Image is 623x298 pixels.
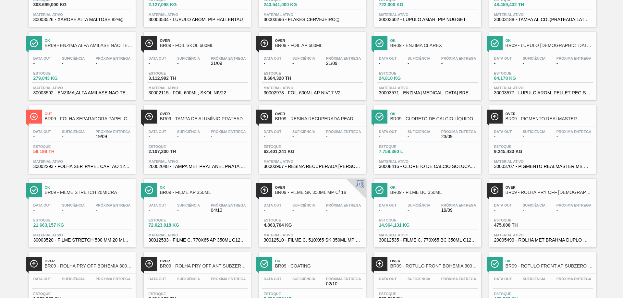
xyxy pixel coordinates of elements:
[379,134,397,139] span: -
[62,277,85,281] span: Suficiência
[45,116,132,121] span: BR09 - FOLHA SEPARADORA PAPEL CARTÃO
[379,223,424,228] span: 14.964,131 KG
[494,233,592,237] span: Material ativo
[494,218,540,222] span: Estoque
[275,185,363,189] span: Over
[33,76,79,81] span: 279,043 KG
[506,190,593,195] span: BR09 - ROLHA PRY OFF BRAHMA DUPLO MALTE 300ML
[375,113,384,121] img: Ícone
[45,43,132,48] span: BR09 - ENZIMA ALFA AMILASE NÃO TERMOESTAVEL
[379,164,476,169] span: 30008416 - CLORETO DE CALCIO SOLUCAO 40%
[491,186,499,194] img: Ícone
[506,264,593,268] span: BR09 - RÓTULO FRONT AP SUBZERO 600ML
[33,71,79,75] span: Estoque
[160,264,248,268] span: BR09 - ROLHA PRY OFF ANT SUBZERO 300ML
[33,164,131,169] span: 30002293 - FOLHA SEP. PAPEL CARTAO 1200x1000M 350g
[379,86,476,90] span: Material ativo
[62,281,85,286] span: -
[494,203,512,207] span: Data out
[494,90,592,95] span: 30003577 - LUPULO AROM. PELLET REG SAAZ
[379,13,476,17] span: Material ativo
[326,130,361,134] span: Próxima Entrega
[292,134,315,139] span: -
[160,259,248,263] span: Over
[506,259,593,263] span: Ok
[33,238,131,243] span: 30003520 - FILME STRETCH 500 MM 20 MICRA
[369,27,484,101] a: ÍconeOkBR09 - ENZIMA CLAREXData out-Suficiência-Próxima Entrega-Estoque24,810 KGMaterial ativo300...
[556,281,592,286] span: -
[149,56,166,60] span: Data out
[292,203,315,207] span: Suficiência
[96,281,131,286] span: -
[264,281,282,286] span: -
[408,134,430,139] span: -
[441,134,476,139] span: 23/09
[494,17,592,22] span: 30003188 - TAMPA AL.CDL;PRATEADA;LATA-AUTOMATICA;
[149,223,194,228] span: 72.023,918 KG
[33,130,51,134] span: Data out
[160,190,248,195] span: BR09 - FILME AP 350ML
[326,61,361,66] span: 21/09
[33,90,131,95] span: 30003592 - ENZIMA;ALFA AMILASE;NAO TERMOESTAVEL BAN
[523,130,545,134] span: Suficiência
[264,233,361,237] span: Material ativo
[484,174,600,247] a: ÍconeOverBR09 - ROLHA PRY OFF [DEMOGRAPHIC_DATA] DUPLO MALTE 300MLData out-Suficiência-Próxima En...
[506,43,593,48] span: BR09 - LÚPULO AROMÁTICO PELLET SAAZ
[96,277,131,281] span: Próxima Entrega
[494,130,512,134] span: Data out
[33,56,51,60] span: Data out
[379,203,397,207] span: Data out
[275,39,363,42] span: Over
[177,61,200,66] span: -
[177,208,200,213] span: -
[139,174,254,247] a: ÍconeOkBR09 - FILME AP 350MLData out-Suficiência-Próxima Entrega04/10Estoque72.023,918 KGMaterial...
[556,203,592,207] span: Próxima Entrega
[390,112,478,116] span: Ok
[506,116,593,121] span: BR09 - PIGMENTO REALMASTER
[556,277,592,281] span: Próxima Entrega
[275,116,363,121] span: BR09 - RESINA RECUPERADA PEAD
[264,208,282,213] span: -
[375,260,384,268] img: Ícone
[379,208,397,213] span: -
[149,233,246,237] span: Material ativo
[379,56,397,60] span: Data out
[177,203,200,207] span: Suficiência
[149,218,194,222] span: Estoque
[523,281,545,286] span: -
[523,208,545,213] span: -
[491,113,499,121] img: Ícone
[292,208,315,213] span: -
[379,2,424,7] span: 722,000 KG
[96,208,131,213] span: -
[96,56,131,60] span: Próxima Entrega
[139,100,254,174] a: ÍconeOverBR09 - TAMPA DE ALUMÍNIO PRATEADA MINASData out-Suficiência-Próxima Entrega-Estoque2.107...
[264,56,282,60] span: Data out
[139,27,254,101] a: ÍconeOverBR09 - FOIL SKOL 600MLData out-Suficiência-Próxima Entrega21/09Estoque3.112,992 THMateri...
[177,277,200,281] span: Suficiência
[379,238,476,243] span: 30012535 - FILME C. 770X65 BC 350ML C12 429
[211,56,246,60] span: Próxima Entrega
[177,281,200,286] span: -
[45,39,132,42] span: Ok
[149,208,166,213] span: -
[149,90,246,95] span: 30002115 - FOIL 600ML; SKOL NIV22
[149,61,166,66] span: -
[484,27,600,101] a: ÍconeOkBR09 - LÚPULO [DEMOGRAPHIC_DATA] PELLET SAAZData out-Suficiência-Próxima Entrega-Estoque84...
[211,208,246,213] span: 04/10
[408,61,430,66] span: -
[62,56,85,60] span: Suficiência
[24,100,139,174] a: ÍconeOutBR09 - FOLHA SEPARADORA PAPEL CARTÃOData out-Suficiência-Próxima Entrega19/09Estoque59,19...
[24,27,139,101] a: ÍconeOkBR09 - ENZIMA ALFA AMILASE NÃO TERMOESTAVELData out-Suficiência-Próxima Entrega-Estoque279...
[264,86,361,90] span: Material ativo
[379,277,397,281] span: Data out
[149,281,166,286] span: -
[292,56,315,60] span: Suficiência
[145,186,153,194] img: Ícone
[441,203,476,207] span: Próxima Entrega
[275,190,363,195] span: BR09 - FILME SK 350ML MP C/ 18
[264,277,282,281] span: Data out
[33,277,51,281] span: Data out
[211,130,246,134] span: Próxima Entrega
[506,39,593,42] span: Ok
